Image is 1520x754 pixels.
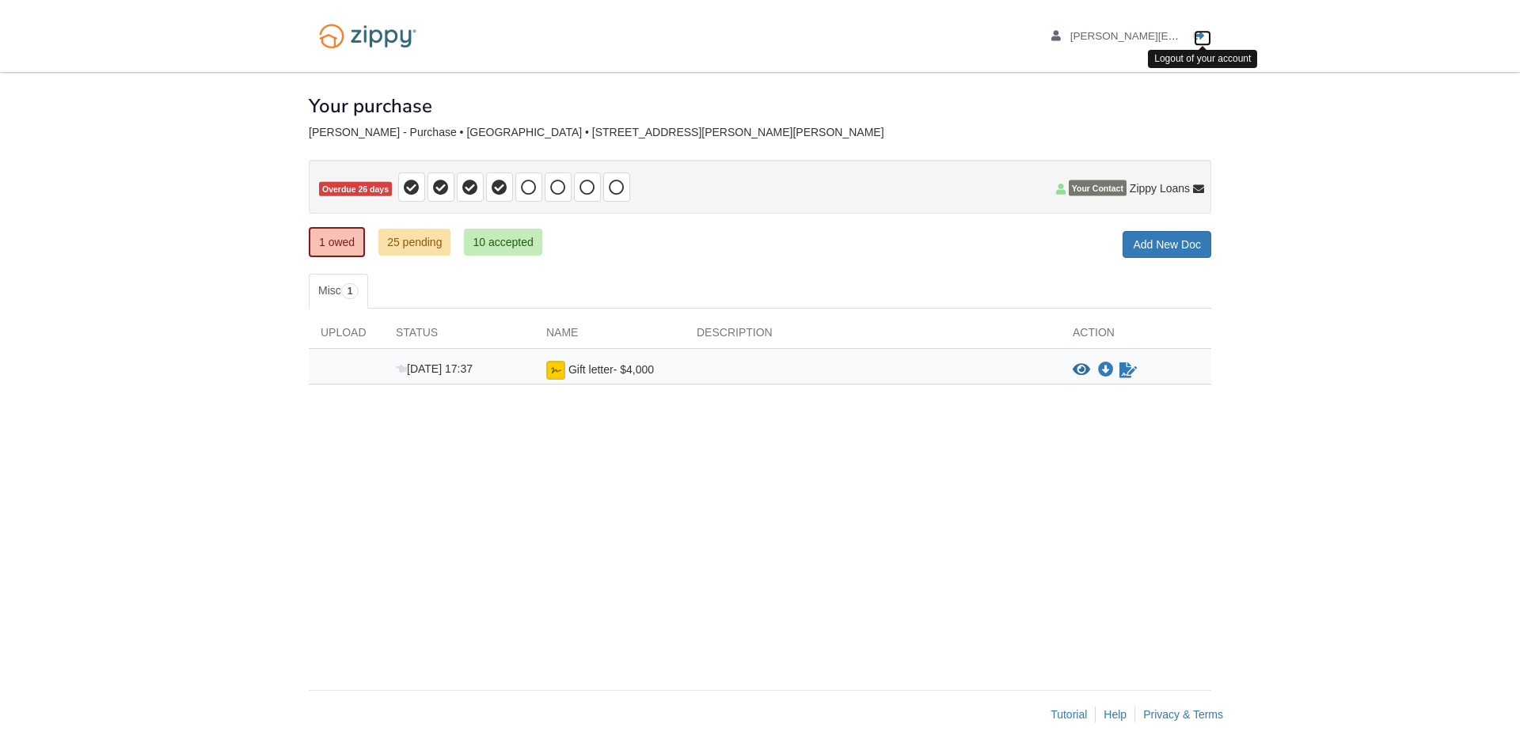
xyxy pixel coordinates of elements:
button: View Gift letter- $4,000 [1073,362,1090,378]
div: Name [534,324,685,348]
span: Gift letter- $4,000 [568,363,654,376]
a: Waiting for your co-borrower to e-sign [1118,361,1138,380]
a: 1 owed [309,227,365,257]
span: Your Contact [1069,180,1127,196]
span: [DATE] 17:37 [396,362,473,375]
a: Help [1104,708,1127,721]
div: Description [685,324,1061,348]
a: Download Gift letter- $4,000 [1098,364,1114,377]
a: edit profile [1051,30,1427,46]
h1: Your purchase [309,96,432,116]
div: Action [1061,324,1211,348]
a: Misc [309,274,368,309]
a: Add New Doc [1123,231,1211,258]
div: Logout of your account [1148,50,1257,68]
span: tammy.vestal@yahoo.com [1070,30,1427,42]
div: [PERSON_NAME] - Purchase • [GEOGRAPHIC_DATA] • [STREET_ADDRESS][PERSON_NAME][PERSON_NAME] [309,126,1211,139]
a: Tutorial [1051,708,1087,721]
span: Zippy Loans [1130,180,1190,196]
span: Overdue 26 days [319,182,392,197]
img: esign [546,361,565,380]
a: 25 pending [378,229,450,256]
div: Upload [309,324,384,348]
a: Privacy & Terms [1143,708,1223,721]
div: Status [384,324,534,348]
a: 10 accepted [464,229,541,256]
a: Log out [1194,30,1211,46]
img: Logo [309,16,427,56]
span: 1 [341,283,359,299]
